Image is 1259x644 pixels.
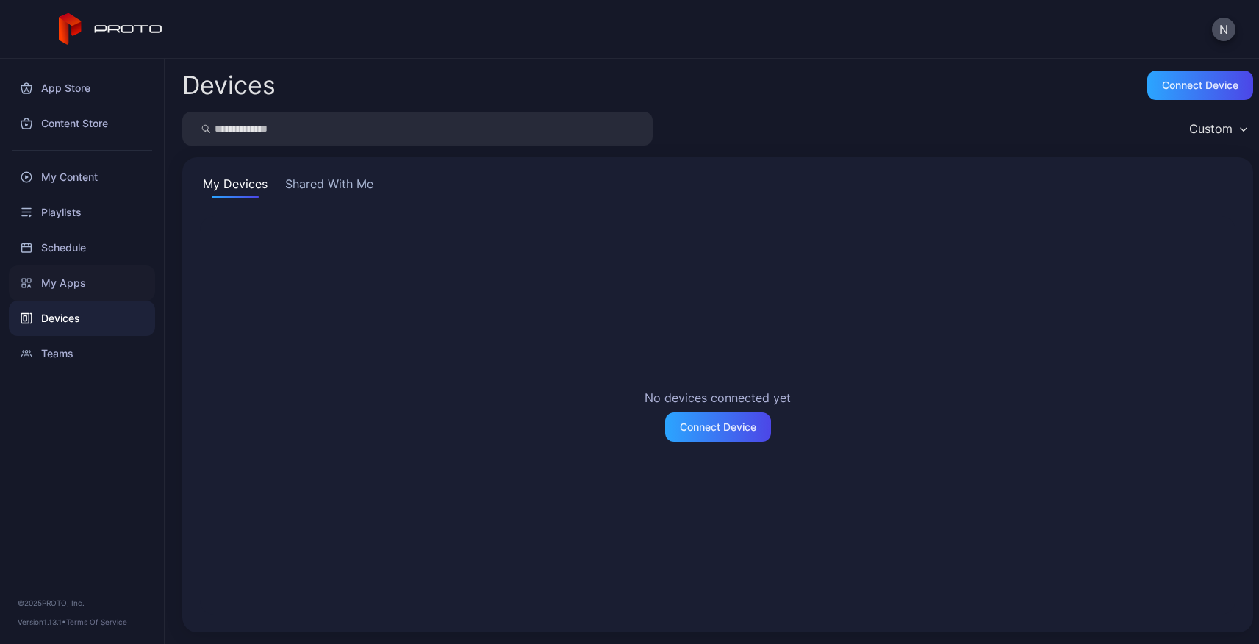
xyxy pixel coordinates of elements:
a: Schedule [9,230,155,265]
a: My Apps [9,265,155,301]
div: Connect device [1162,79,1238,91]
button: N [1212,18,1235,41]
a: Devices [9,301,155,336]
a: My Content [9,160,155,195]
h2: Devices [182,72,276,99]
div: Connect Device [680,421,756,433]
button: Custom [1182,112,1253,146]
button: Connect Device [665,412,771,442]
a: Teams [9,336,155,371]
h2: No devices connected yet [645,389,791,407]
a: Content Store [9,106,155,141]
a: App Store [9,71,155,106]
a: Playlists [9,195,155,230]
div: © 2025 PROTO, Inc. [18,597,146,609]
a: Terms Of Service [66,618,127,626]
span: Version 1.13.1 • [18,618,66,626]
button: Shared With Me [282,175,376,198]
div: Custom [1189,121,1233,136]
button: Connect device [1147,71,1253,100]
button: My Devices [200,175,270,198]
